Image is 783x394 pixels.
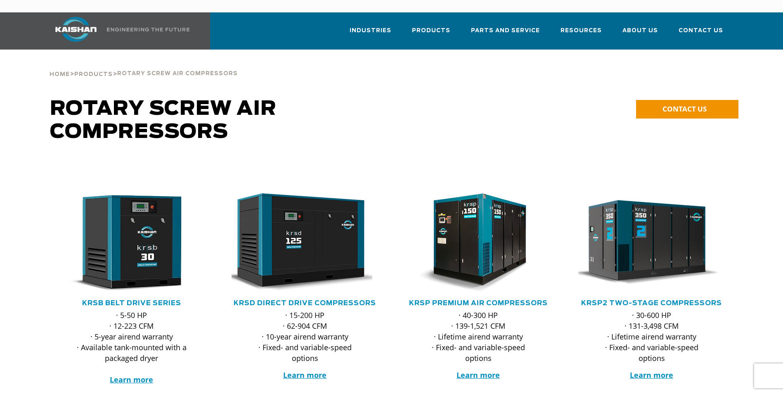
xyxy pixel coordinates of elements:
a: Products [412,20,450,48]
span: Contact Us [679,26,723,36]
span: CONTACT US [662,104,707,114]
p: · 5-50 HP · 12-223 CFM · 5-year airend warranty · Available tank-mounted with a packaged dryer [75,310,189,385]
span: About Us [622,26,658,36]
img: krsp150 [399,193,546,292]
a: Contact Us [679,20,723,48]
div: krsp350 [578,193,725,292]
span: Rotary Screw Air Compressors [117,71,238,76]
img: krsb30 [52,193,199,292]
a: KRSB Belt Drive Series [82,300,181,306]
span: Rotary Screw Air Compressors [50,99,277,142]
div: krsp150 [405,193,552,292]
a: Resources [561,20,602,48]
span: Industries [350,26,391,36]
img: krsp350 [572,193,719,292]
p: · 30-600 HP · 131-3,498 CFM · Lifetime airend warranty · Fixed- and variable-speed options [595,310,709,363]
img: Engineering the future [107,28,189,31]
span: Resources [561,26,602,36]
a: Products [74,70,113,78]
a: Kaishan USA [45,12,191,50]
a: Industries [350,20,391,48]
a: KRSP2 Two-Stage Compressors [581,300,722,306]
span: Products [74,72,113,77]
a: Learn more [110,375,153,385]
a: Home [50,70,70,78]
a: KRSD Direct Drive Compressors [234,300,376,306]
a: About Us [622,20,658,48]
a: CONTACT US [636,100,738,119]
span: Products [412,26,450,36]
span: Home [50,72,70,77]
div: > > [50,50,238,81]
a: Learn more [630,370,673,380]
a: Learn more [457,370,500,380]
a: Learn more [283,370,326,380]
img: krsd125 [225,193,372,292]
span: Parts and Service [471,26,540,36]
a: KRSP Premium Air Compressors [409,300,548,306]
div: krsb30 [58,193,205,292]
p: · 15-200 HP · 62-904 CFM · 10-year airend warranty · Fixed- and variable-speed options [248,310,362,363]
img: kaishan logo [45,17,107,42]
p: · 40-300 HP · 139-1,521 CFM · Lifetime airend warranty · Fixed- and variable-speed options [421,310,535,363]
div: krsd125 [232,193,378,292]
a: Parts and Service [471,20,540,48]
